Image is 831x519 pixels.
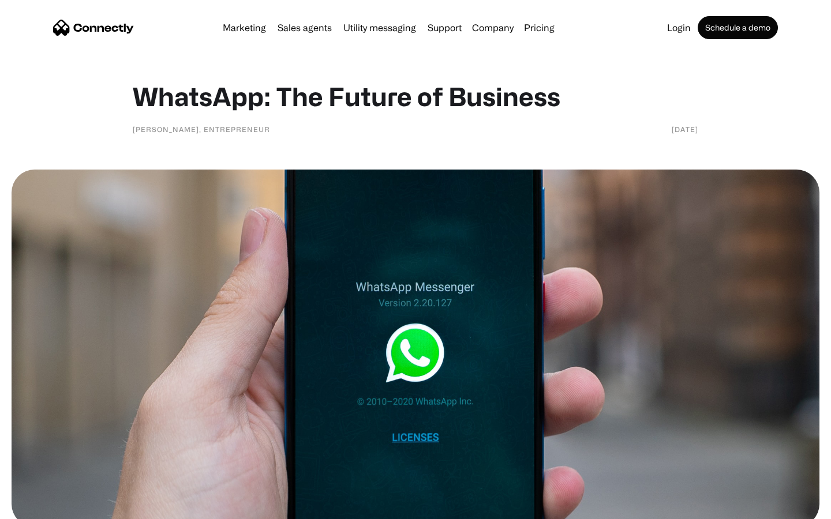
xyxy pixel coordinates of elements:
a: Utility messaging [339,23,421,32]
a: Sales agents [273,23,336,32]
aside: Language selected: English [12,499,69,515]
a: Schedule a demo [698,16,778,39]
div: Company [469,20,517,36]
a: home [53,19,134,36]
div: [PERSON_NAME], Entrepreneur [133,123,270,135]
a: Login [662,23,695,32]
div: [DATE] [672,123,698,135]
h1: WhatsApp: The Future of Business [133,81,698,112]
ul: Language list [23,499,69,515]
a: Pricing [519,23,559,32]
a: Support [423,23,466,32]
a: Marketing [218,23,271,32]
div: Company [472,20,514,36]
